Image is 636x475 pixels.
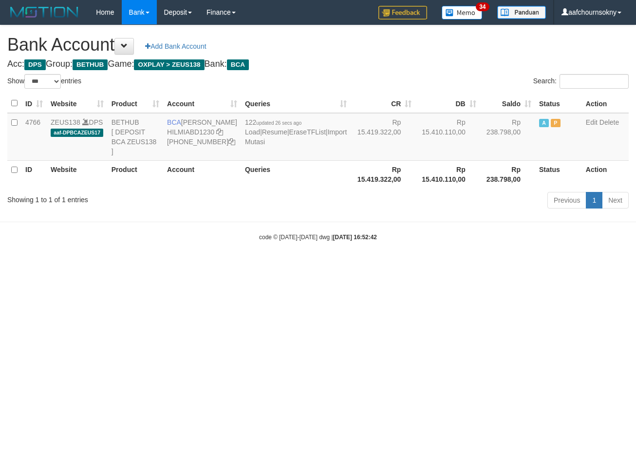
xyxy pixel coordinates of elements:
[539,119,549,127] span: Active
[21,160,47,188] th: ID
[256,120,301,126] span: updated 26 secs ago
[415,160,480,188] th: Rp 15.410.110,00
[24,59,46,70] span: DPS
[333,234,377,241] strong: [DATE] 16:52:42
[167,128,214,136] a: HILMIABD1230
[139,38,212,55] a: Add Bank Account
[228,138,235,146] a: Copy 7495214257 to clipboard
[351,113,415,161] td: Rp 15.419.322,00
[163,94,241,113] th: Account: activate to sort column ascending
[480,113,535,161] td: Rp 238.798,00
[497,6,546,19] img: panduan.png
[351,160,415,188] th: Rp 15.419.322,00
[582,160,629,188] th: Action
[7,5,81,19] img: MOTION_logo.png
[415,94,480,113] th: DB: activate to sort column ascending
[7,74,81,89] label: Show entries
[533,74,629,89] label: Search:
[108,113,163,161] td: BETHUB [ DEPOSIT BCA ZEUS138 ]
[7,59,629,69] h4: Acc: Group: Game: Bank:
[582,94,629,113] th: Action
[245,118,347,146] span: | | |
[351,94,415,113] th: CR: activate to sort column ascending
[21,94,47,113] th: ID: activate to sort column ascending
[602,192,629,209] a: Next
[108,160,163,188] th: Product
[245,128,347,146] a: Import Mutasi
[134,59,204,70] span: OXPLAY > ZEUS138
[599,118,619,126] a: Delete
[442,6,483,19] img: Button%20Memo.svg
[547,192,586,209] a: Previous
[586,192,602,209] a: 1
[535,94,582,113] th: Status
[21,113,47,161] td: 4766
[560,74,629,89] input: Search:
[245,118,301,126] span: 122
[378,6,427,19] img: Feedback.jpg
[415,113,480,161] td: Rp 15.410.110,00
[259,234,377,241] small: code © [DATE]-[DATE] dwg |
[167,118,181,126] span: BCA
[51,129,103,137] span: aaf-DPBCAZEUS17
[480,160,535,188] th: Rp 238.798,00
[480,94,535,113] th: Saldo: activate to sort column ascending
[262,128,287,136] a: Resume
[163,160,241,188] th: Account
[163,113,241,161] td: [PERSON_NAME] [PHONE_NUMBER]
[24,74,61,89] select: Showentries
[586,118,598,126] a: Edit
[51,118,80,126] a: ZEUS138
[289,128,326,136] a: EraseTFList
[216,128,223,136] a: Copy HILMIABD1230 to clipboard
[108,94,163,113] th: Product: activate to sort column ascending
[47,113,108,161] td: DPS
[7,191,258,205] div: Showing 1 to 1 of 1 entries
[476,2,489,11] span: 34
[73,59,108,70] span: BETHUB
[7,35,629,55] h1: Bank Account
[551,119,561,127] span: Paused
[227,59,249,70] span: BCA
[245,128,260,136] a: Load
[47,94,108,113] th: Website: activate to sort column ascending
[241,160,351,188] th: Queries
[241,94,351,113] th: Queries: activate to sort column ascending
[535,160,582,188] th: Status
[47,160,108,188] th: Website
